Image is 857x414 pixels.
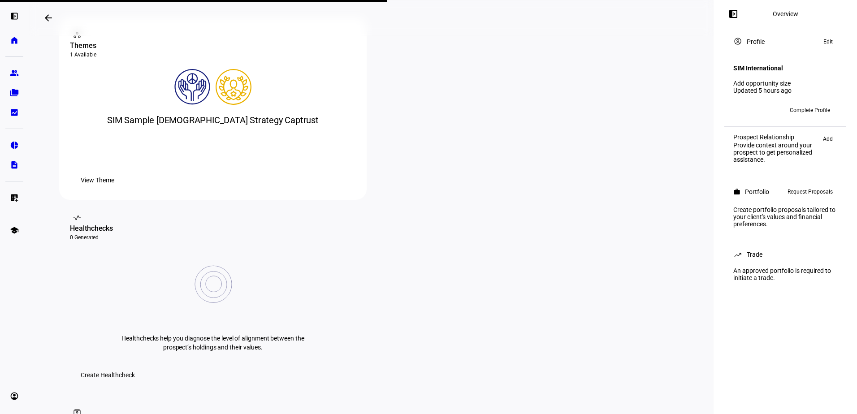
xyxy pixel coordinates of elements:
[70,171,125,189] button: View Theme
[10,69,19,78] eth-mat-symbol: group
[747,251,762,258] div: Trade
[819,36,837,47] button: Edit
[70,366,146,384] button: Create Healthcheck
[745,188,769,195] div: Portfolio
[81,171,114,189] span: View Theme
[5,84,23,102] a: folder_copy
[733,134,818,141] div: Prospect Relationship
[70,51,356,58] div: 1 Available
[733,37,742,46] mat-icon: account_circle
[73,213,82,222] mat-icon: vital_signs
[733,87,837,94] div: Updated 5 hours ago
[733,188,740,195] mat-icon: work
[790,103,830,117] span: Complete Profile
[10,12,19,21] eth-mat-symbol: left_panel_open
[823,36,833,47] span: Edit
[737,107,744,113] span: JD
[728,263,843,285] div: An approved portfolio is required to initiate a trade.
[733,142,818,163] div: Provide context around your prospect to get personalized assistance.
[818,134,837,144] button: Add
[788,186,833,197] span: Request Proposals
[5,31,23,49] a: home
[81,366,135,384] span: Create Healthcheck
[70,223,356,234] div: Healthchecks
[10,392,19,401] eth-mat-symbol: account_circle
[733,65,783,72] h4: SIM International
[783,186,837,197] button: Request Proposals
[5,103,23,121] a: bid_landscape
[70,234,356,241] div: 0 Generated
[119,334,307,352] p: Healthchecks help you diagnose the level of alignment between the prospect’s holdings and their v...
[5,156,23,174] a: description
[216,69,251,105] img: corporateEthics.custom.svg
[10,108,19,117] eth-mat-symbol: bid_landscape
[733,249,837,260] eth-panel-overview-card-header: Trade
[70,114,356,126] div: SIM Sample [DEMOGRAPHIC_DATA] Strategy Captrust
[70,40,356,51] div: Themes
[5,64,23,82] a: group
[733,36,837,47] eth-panel-overview-card-header: Profile
[5,136,23,154] a: pie_chart
[783,103,837,117] button: Complete Profile
[728,203,843,231] div: Create portfolio proposals tailored to your client's values and financial preferences.
[823,134,833,144] span: Add
[10,88,19,97] eth-mat-symbol: folder_copy
[10,193,19,202] eth-mat-symbol: list_alt_add
[10,160,19,169] eth-mat-symbol: description
[174,69,210,105] img: humanRights.colored.svg
[10,36,19,45] eth-mat-symbol: home
[747,38,765,45] div: Profile
[43,13,54,23] mat-icon: arrow_backwards
[733,186,837,197] eth-panel-overview-card-header: Portfolio
[10,226,19,235] eth-mat-symbol: school
[773,10,798,17] div: Overview
[728,9,739,19] mat-icon: left_panel_open
[733,80,791,87] a: Add opportunity size
[10,141,19,150] eth-mat-symbol: pie_chart
[733,250,742,259] mat-icon: trending_up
